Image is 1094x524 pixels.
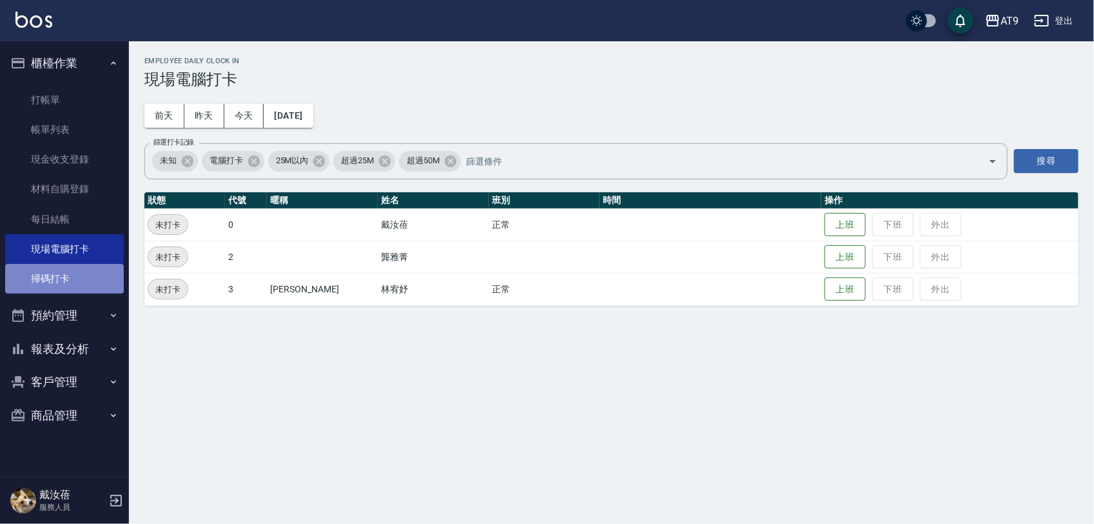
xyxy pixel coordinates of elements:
th: 代號 [225,192,267,209]
td: 正常 [489,273,600,305]
span: 未知 [152,154,184,167]
img: Logo [15,12,52,28]
td: 林宥妤 [378,273,489,305]
td: 正常 [489,208,600,241]
a: 打帳單 [5,85,124,115]
a: 現金收支登錄 [5,145,124,174]
span: 電腦打卡 [202,154,251,167]
td: [PERSON_NAME] [267,273,378,305]
th: 姓名 [378,192,489,209]
a: 現場電腦打卡 [5,234,124,264]
span: 超過25M [333,154,382,167]
th: 狀態 [144,192,225,209]
button: 搜尋 [1014,149,1079,173]
button: AT9 [980,8,1024,34]
div: 未知 [152,151,198,172]
td: 0 [225,208,267,241]
button: 商品管理 [5,399,124,432]
button: 前天 [144,104,184,128]
td: 3 [225,273,267,305]
span: 未打卡 [148,218,188,232]
button: 櫃檯作業 [5,46,124,80]
input: 篩選條件 [463,150,966,172]
td: 戴汝蓓 [378,208,489,241]
div: AT9 [1001,13,1019,29]
span: 25M以內 [268,154,317,167]
td: 2 [225,241,267,273]
h5: 戴汝蓓 [39,489,105,501]
a: 掃碼打卡 [5,264,124,294]
a: 每日結帳 [5,205,124,234]
div: 超過50M [399,151,461,172]
th: 操作 [821,192,1079,209]
td: 龔雅菁 [378,241,489,273]
a: 材料自購登錄 [5,174,124,204]
span: 超過50M [399,154,447,167]
button: 報表及分析 [5,332,124,366]
button: Open [982,151,1003,172]
a: 帳單列表 [5,115,124,145]
button: 上班 [825,213,866,237]
h2: Employee Daily Clock In [144,57,1079,65]
button: 上班 [825,277,866,301]
button: 客戶管理 [5,365,124,399]
p: 服務人員 [39,501,105,513]
div: 25M以內 [268,151,330,172]
div: 超過25M [333,151,395,172]
span: 未打卡 [148,283,188,296]
button: 登出 [1029,9,1079,33]
button: save [948,8,973,34]
th: 暱稱 [267,192,378,209]
button: [DATE] [264,104,313,128]
label: 篩選打卡記錄 [153,137,194,147]
h3: 現場電腦打卡 [144,70,1079,88]
button: 上班 [825,245,866,269]
img: Person [10,488,36,514]
button: 昨天 [184,104,224,128]
span: 未打卡 [148,250,188,264]
div: 電腦打卡 [202,151,264,172]
th: 班別 [489,192,600,209]
button: 預約管理 [5,299,124,332]
button: 今天 [224,104,264,128]
th: 時間 [600,192,821,209]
